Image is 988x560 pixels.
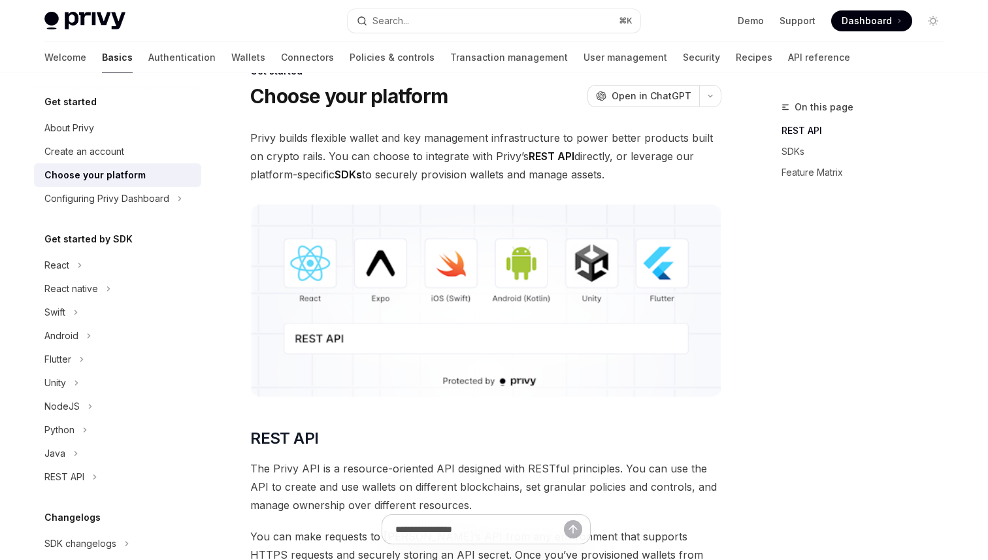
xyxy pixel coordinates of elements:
div: Python [44,422,74,438]
a: Dashboard [831,10,912,31]
span: On this page [795,99,853,115]
span: Privy builds flexible wallet and key management infrastructure to power better products built on ... [250,129,721,184]
div: Unity [44,375,66,391]
img: images/Platform2.png [250,205,721,397]
button: Search...⌘K [348,9,640,33]
h5: Changelogs [44,510,101,525]
span: ⌘ K [619,16,633,26]
div: React [44,257,69,273]
div: Flutter [44,352,71,367]
a: Demo [738,14,764,27]
a: About Privy [34,116,201,140]
button: Open in ChatGPT [587,85,699,107]
a: Recipes [736,42,772,73]
span: The Privy API is a resource-oriented API designed with RESTful principles. You can use the API to... [250,459,721,514]
strong: SDKs [335,168,362,181]
a: Connectors [281,42,334,73]
div: Configuring Privy Dashboard [44,191,169,206]
img: light logo [44,12,125,30]
div: Choose your platform [44,167,146,183]
h5: Get started by SDK [44,231,133,247]
div: Android [44,328,78,344]
a: Transaction management [450,42,568,73]
span: Open in ChatGPT [612,90,691,103]
span: Dashboard [842,14,892,27]
a: Authentication [148,42,216,73]
a: Wallets [231,42,265,73]
div: Swift [44,305,65,320]
a: Support [780,14,815,27]
a: REST API [782,120,954,141]
button: Send message [564,520,582,538]
h1: Choose your platform [250,84,448,108]
button: Toggle dark mode [923,10,944,31]
a: API reference [788,42,850,73]
div: React native [44,281,98,297]
div: REST API [44,469,84,485]
div: SDK changelogs [44,536,116,552]
a: Welcome [44,42,86,73]
a: Security [683,42,720,73]
h5: Get started [44,94,97,110]
a: Create an account [34,140,201,163]
span: REST API [250,428,318,449]
a: User management [584,42,667,73]
a: Choose your platform [34,163,201,187]
div: Java [44,446,65,461]
a: Policies & controls [350,42,435,73]
div: Create an account [44,144,124,159]
div: NodeJS [44,399,80,414]
div: Search... [372,13,409,29]
a: SDKs [782,141,954,162]
a: Basics [102,42,133,73]
strong: REST API [529,150,574,163]
a: Feature Matrix [782,162,954,183]
div: About Privy [44,120,94,136]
